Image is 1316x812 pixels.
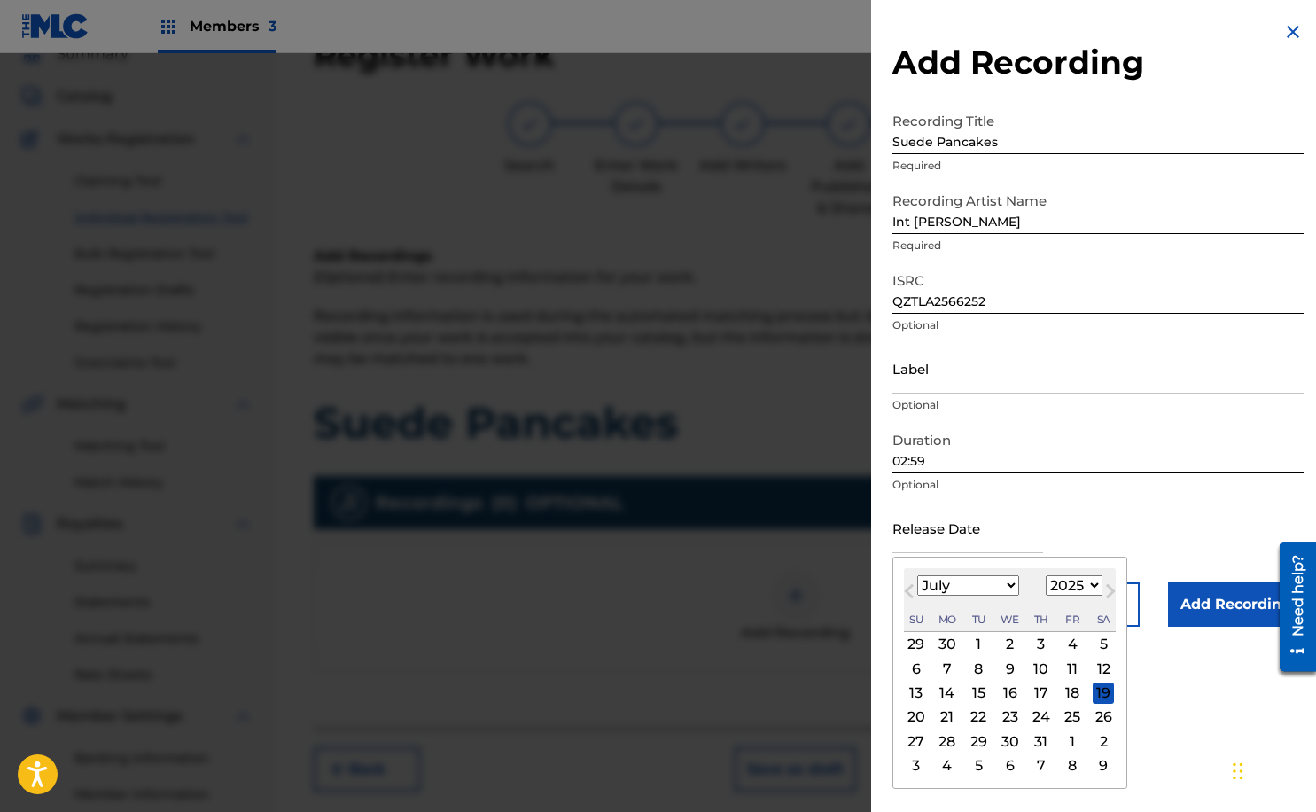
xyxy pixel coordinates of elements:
div: Choose Friday, August 8th, 2025 [1062,755,1083,777]
div: Choose Friday, July 11th, 2025 [1062,658,1083,679]
div: Choose Tuesday, July 29th, 2025 [968,730,989,752]
div: Choose Sunday, June 29th, 2025 [906,634,927,655]
p: Required [892,238,1304,254]
div: Wednesday [1000,609,1021,630]
div: Choose Saturday, July 19th, 2025 [1093,683,1114,704]
div: Drag [1233,745,1243,798]
div: Thursday [1031,609,1052,630]
div: Choose Sunday, July 27th, 2025 [906,730,927,752]
div: Choose Friday, July 18th, 2025 [1062,683,1083,704]
button: Next Month [1096,581,1125,609]
div: Sunday [906,609,927,630]
iframe: Chat Widget [1227,727,1316,812]
div: Choose Thursday, July 24th, 2025 [1031,707,1052,728]
span: Members [190,16,276,36]
div: Choose Friday, July 4th, 2025 [1062,634,1083,655]
div: Choose Tuesday, August 5th, 2025 [968,755,989,777]
div: Monday [937,609,958,630]
div: Choose Thursday, July 17th, 2025 [1031,683,1052,704]
div: Choose Friday, August 1st, 2025 [1062,730,1083,752]
p: Optional [892,317,1304,333]
div: Choose Monday, July 21st, 2025 [937,707,958,728]
iframe: Resource Center [1266,535,1316,677]
div: Choose Wednesday, July 23rd, 2025 [1000,707,1021,728]
h2: Add Recording [892,43,1304,82]
div: Choose Thursday, July 3rd, 2025 [1031,634,1052,655]
div: Choose Wednesday, July 16th, 2025 [1000,683,1021,704]
div: Choose Monday, July 28th, 2025 [937,730,958,752]
div: Choose Saturday, July 26th, 2025 [1093,707,1114,728]
div: Choose Wednesday, August 6th, 2025 [1000,755,1021,777]
div: Choose Sunday, July 20th, 2025 [906,707,927,728]
div: Choose Monday, June 30th, 2025 [937,634,958,655]
div: Choose Date [892,557,1127,789]
div: Month July, 2025 [904,632,1116,777]
div: Choose Monday, August 4th, 2025 [937,755,958,777]
div: Friday [1062,609,1083,630]
img: Top Rightsholders [158,16,179,37]
div: Choose Wednesday, July 9th, 2025 [1000,658,1021,679]
div: Choose Sunday, August 3rd, 2025 [906,755,927,777]
div: Choose Tuesday, July 8th, 2025 [968,658,989,679]
div: Choose Sunday, July 6th, 2025 [906,658,927,679]
div: Choose Thursday, July 10th, 2025 [1031,658,1052,679]
div: Choose Saturday, July 5th, 2025 [1093,634,1114,655]
p: Optional [892,477,1304,493]
div: Choose Thursday, July 31st, 2025 [1031,730,1052,752]
div: Saturday [1093,609,1114,630]
div: Choose Tuesday, July 1st, 2025 [968,634,989,655]
button: Previous Month [895,581,923,609]
div: Choose Friday, July 25th, 2025 [1062,707,1083,728]
div: Choose Saturday, August 2nd, 2025 [1093,730,1114,752]
div: Choose Sunday, July 13th, 2025 [906,683,927,704]
div: Choose Saturday, July 12th, 2025 [1093,658,1114,679]
div: Tuesday [968,609,989,630]
div: Choose Tuesday, July 22nd, 2025 [968,707,989,728]
div: Choose Wednesday, July 30th, 2025 [1000,730,1021,752]
div: Choose Monday, July 14th, 2025 [937,683,958,704]
img: MLC Logo [21,13,90,39]
div: Choose Monday, July 7th, 2025 [937,658,958,679]
div: Choose Thursday, August 7th, 2025 [1031,755,1052,777]
div: Choose Wednesday, July 2nd, 2025 [1000,634,1021,655]
span: 3 [269,18,276,35]
div: Choose Tuesday, July 15th, 2025 [968,683,989,704]
p: Optional [892,397,1304,413]
p: Required [892,158,1304,174]
div: Choose Saturday, August 9th, 2025 [1093,755,1114,777]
